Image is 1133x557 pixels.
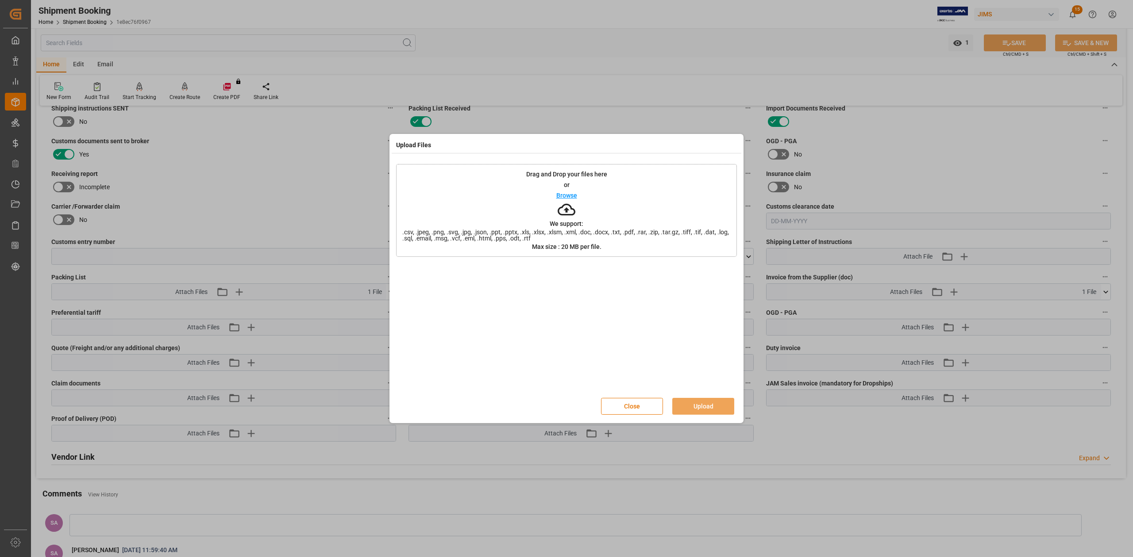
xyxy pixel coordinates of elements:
button: Close [601,398,663,415]
span: .csv, .jpeg, .png, .svg, .jpg, .json, .ppt, .pptx, .xls, .xlsx, .xlsm, .xml, .doc, .docx, .txt, .... [397,229,736,241]
button: Upload [672,398,734,415]
p: Max size : 20 MB per file. [532,244,601,250]
p: Drag and Drop your files here [526,171,607,177]
p: or [564,182,570,188]
div: Drag and Drop your files hereorBrowseWe support:.csv, .jpeg, .png, .svg, .jpg, .json, .ppt, .pptx... [396,164,737,257]
h4: Upload Files [396,141,431,150]
p: Browse [556,192,577,198]
p: We support: [550,221,583,227]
